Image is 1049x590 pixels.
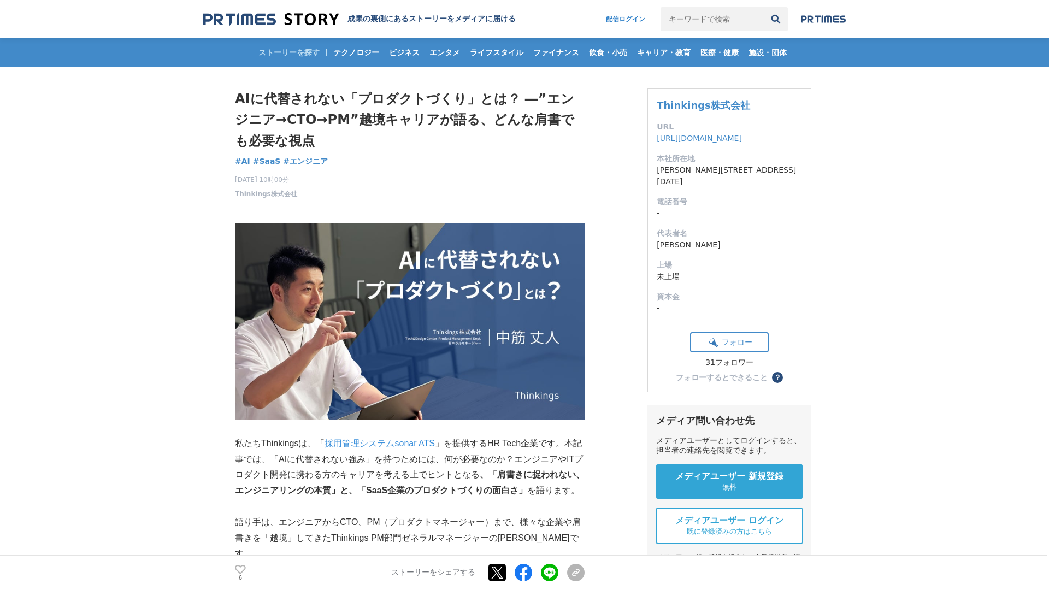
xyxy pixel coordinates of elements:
span: キャリア・教育 [633,48,695,57]
a: Thinkings株式会社 [657,99,750,111]
span: 無料 [722,482,736,492]
dd: - [657,208,802,219]
dt: URL [657,121,802,133]
a: #エンジニア [283,156,328,167]
a: ビジネス [385,38,424,67]
a: 医療・健康 [696,38,743,67]
p: 語り手は、エンジニアからCTO、PM（プロダクトマネージャー）まで、様々な企業や肩書きを「越境」してきたThinkings PM部門ゼネラルマネージャーの[PERSON_NAME]です。 [235,515,585,562]
dt: 上場 [657,259,802,271]
p: 私たちThinkingsは、「 」を提供するHR Tech企業です。本記事では、「AIに代替されない強み」を持つためには、何が必要なのか？エンジニアやITプロダクト開発に携わる方のキャリアを考え... [235,436,585,499]
a: #AI [235,156,250,167]
span: [DATE] 10時00分 [235,175,297,185]
span: エンタメ [425,48,464,57]
dd: [PERSON_NAME] [657,239,802,251]
dd: 未上場 [657,271,802,282]
input: キーワードで検索 [661,7,764,31]
span: #SaaS [253,156,281,166]
a: [URL][DOMAIN_NAME] [657,134,742,143]
a: ファイナンス [529,38,584,67]
a: Thinkings株式会社 [235,189,297,199]
div: メディアユーザーとしてログインすると、担当者の連絡先を閲覧できます。 [656,436,803,456]
span: メディアユーザー 新規登録 [675,471,783,482]
dd: [PERSON_NAME][STREET_ADDRESS][DATE] [657,164,802,187]
button: フォロー [690,332,769,352]
span: 医療・健康 [696,48,743,57]
a: キャリア・教育 [633,38,695,67]
dt: 電話番号 [657,196,802,208]
span: テクノロジー [329,48,384,57]
span: メディアユーザー ログイン [675,515,783,527]
div: メディア問い合わせ先 [656,414,803,427]
a: 施設・団体 [744,38,791,67]
button: 検索 [764,7,788,31]
a: #SaaS [253,156,281,167]
p: 6 [235,575,246,581]
button: ？ [772,372,783,383]
img: thumbnail_9e7d8db0-6b7c-11f0-9d81-91bbf0cabdf8.png [235,223,585,420]
img: 成果の裏側にあるストーリーをメディアに届ける [203,12,339,27]
span: 既に登録済みの方はこちら [687,527,772,536]
a: テクノロジー [329,38,384,67]
h1: AIに代替されない「プロダクトづくり」とは？ ―”エンジニア→CTO→PM”越境キャリアが語る、どんな肩書でも必要な視点 [235,88,585,151]
a: 採用管理システムsonar ATS [325,439,435,448]
span: ライフスタイル [465,48,528,57]
a: メディアユーザー ログイン 既に登録済みの方はこちら [656,508,803,544]
span: 飲食・小売 [585,48,632,57]
span: 施設・団体 [744,48,791,57]
a: ライフスタイル [465,38,528,67]
dt: 代表者名 [657,228,802,239]
h2: 成果の裏側にあるストーリーをメディアに届ける [347,14,516,24]
dt: 資本金 [657,291,802,303]
span: ファイナンス [529,48,584,57]
span: #AI [235,156,250,166]
span: ビジネス [385,48,424,57]
dd: - [657,303,802,314]
img: prtimes [801,15,846,23]
div: フォローするとできること [676,374,768,381]
a: エンタメ [425,38,464,67]
a: メディアユーザー 新規登録 無料 [656,464,803,499]
a: 飲食・小売 [585,38,632,67]
div: 31フォロワー [690,358,769,368]
p: ストーリーをシェアする [391,568,475,578]
span: ？ [774,374,781,381]
a: 配信ログイン [595,7,656,31]
span: #エンジニア [283,156,328,166]
dt: 本社所在地 [657,153,802,164]
a: 成果の裏側にあるストーリーをメディアに届ける 成果の裏側にあるストーリーをメディアに届ける [203,12,516,27]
